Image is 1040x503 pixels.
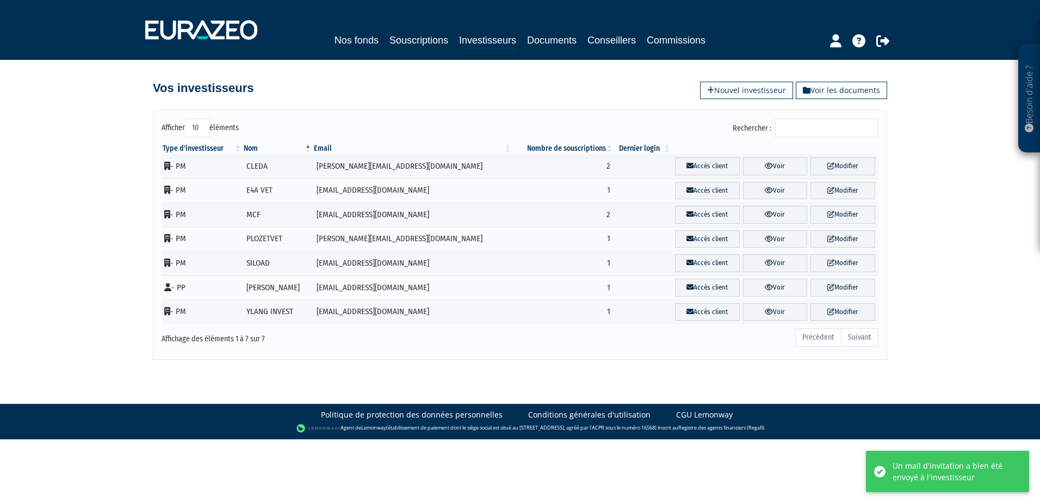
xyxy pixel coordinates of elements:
a: Modifier [810,303,875,321]
a: Voir [743,182,808,200]
th: Type d'investisseur : activer pour trier la colonne par ordre croissant [162,143,243,154]
td: - PM [162,179,243,203]
a: Souscriptions [389,33,448,48]
td: 1 [512,275,614,300]
td: [PERSON_NAME][EMAIL_ADDRESS][DOMAIN_NAME] [313,227,513,251]
a: Investisseurs [459,33,516,50]
a: Voir les documents [796,82,887,99]
td: YLANG INVEST [243,300,313,324]
h4: Vos investisseurs [153,82,253,95]
a: Voir [743,303,808,321]
a: Nos fonds [335,33,379,48]
td: - PM [162,227,243,251]
p: Besoin d'aide ? [1023,50,1036,148]
td: - PM [162,251,243,275]
th: Nom : activer pour trier la colonne par ordre d&eacute;croissant [243,143,313,154]
td: PLOZETVET [243,227,313,251]
a: Voir [743,279,808,297]
td: 1 [512,227,614,251]
div: Un mail d'invitation a bien été envoyé à l'investisseur [893,460,1013,483]
td: 1 [512,179,614,203]
a: Accès client [675,182,740,200]
td: [EMAIL_ADDRESS][DOMAIN_NAME] [313,179,513,203]
select: Afficheréléments [185,119,209,137]
td: 2 [512,203,614,227]
a: Registre des agents financiers (Regafi) [678,425,764,432]
td: 2 [512,154,614,179]
td: E4A VET [243,179,313,203]
td: [EMAIL_ADDRESS][DOMAIN_NAME] [313,203,513,227]
td: [EMAIL_ADDRESS][DOMAIN_NAME] [313,251,513,275]
a: Accès client [675,230,740,248]
a: Accès client [675,206,740,224]
a: Voir [743,157,808,175]
a: Accès client [675,157,740,175]
div: - Agent de (établissement de paiement dont le siège social est situé au [STREET_ADDRESS], agréé p... [11,423,1029,434]
a: Accès client [675,279,740,297]
a: Modifier [810,157,875,175]
td: 1 [512,300,614,324]
td: - PP [162,275,243,300]
a: Commissions [647,33,705,48]
td: - PM [162,300,243,324]
th: Dernier login : activer pour trier la colonne par ordre croissant [614,143,672,154]
a: Conditions générales d'utilisation [528,409,651,420]
input: Rechercher : [775,119,878,137]
td: 1 [512,251,614,275]
td: [EMAIL_ADDRESS][DOMAIN_NAME] [313,300,513,324]
a: Modifier [810,230,875,248]
a: Modifier [810,254,875,272]
div: Affichage des éléments 1 à 7 sur 7 [162,327,451,345]
td: SILOAD [243,251,313,275]
img: 1732889491-logotype_eurazeo_blanc_rvb.png [145,20,257,40]
img: logo-lemonway.png [296,423,338,434]
td: - PM [162,203,243,227]
a: Modifier [810,279,875,297]
a: Voir [743,254,808,272]
a: Accès client [675,254,740,272]
td: [EMAIL_ADDRESS][DOMAIN_NAME] [313,275,513,300]
label: Afficher éléments [162,119,239,137]
td: MCF [243,203,313,227]
a: Accès client [675,303,740,321]
th: &nbsp; [672,143,878,154]
th: Nombre de souscriptions : activer pour trier la colonne par ordre croissant [512,143,614,154]
a: Voir [743,206,808,224]
td: - PM [162,154,243,179]
a: Documents [527,33,577,48]
a: Voir [743,230,808,248]
a: Lemonway [361,425,386,432]
label: Rechercher : [733,119,878,137]
a: Modifier [810,206,875,224]
td: CLEDA [243,154,313,179]
th: Email : activer pour trier la colonne par ordre croissant [313,143,513,154]
a: Conseillers [587,33,636,48]
td: [PERSON_NAME][EMAIL_ADDRESS][DOMAIN_NAME] [313,154,513,179]
a: Modifier [810,182,875,200]
a: Nouvel investisseur [700,82,793,99]
a: Politique de protection des données personnelles [321,409,503,420]
td: [PERSON_NAME] [243,275,313,300]
a: CGU Lemonway [676,409,733,420]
